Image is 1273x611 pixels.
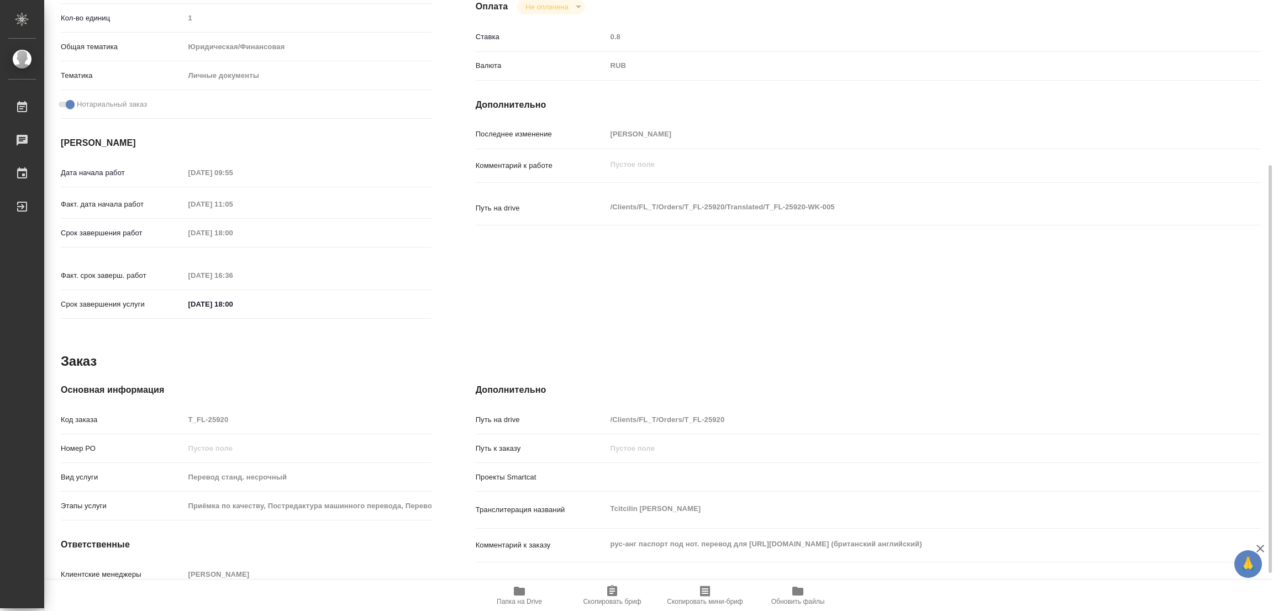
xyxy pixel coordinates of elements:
input: Пустое поле [185,412,432,428]
input: Пустое поле [607,440,1196,456]
p: Факт. срок заверш. работ [61,270,185,281]
span: 🙏 [1239,552,1258,576]
p: Код заказа [61,414,185,425]
span: Нотариальный заказ [77,99,147,110]
input: Пустое поле [185,440,432,456]
h4: Дополнительно [476,383,1261,397]
button: 🙏 [1234,550,1262,578]
textarea: /Clients/FL_T/Orders/T_FL-25920/Translated/T_FL-25920-WK-005 [607,198,1196,217]
input: Пустое поле [185,566,432,582]
h4: Основная информация [61,383,432,397]
span: Папка на Drive [497,598,542,605]
p: Этапы услуги [61,501,185,512]
button: Папка на Drive [473,580,566,611]
h2: Заказ [61,352,97,370]
p: Срок завершения услуги [61,299,185,310]
input: Пустое поле [185,498,432,514]
h4: Ответственные [61,538,432,551]
input: Пустое поле [607,29,1196,45]
p: Транслитерация названий [476,504,607,515]
p: Срок завершения работ [61,228,185,239]
input: Пустое поле [185,225,281,241]
p: Общая тематика [61,41,185,52]
p: Ставка [476,31,607,43]
p: Тематика [61,70,185,81]
div: Юридическая/Финансовая [185,38,432,56]
input: Пустое поле [185,196,281,212]
p: Клиентские менеджеры [61,569,185,580]
input: Пустое поле [185,10,432,26]
input: Пустое поле [185,165,281,181]
input: Пустое поле [607,412,1196,428]
p: Вид услуги [61,472,185,483]
input: Пустое поле [185,267,281,283]
input: Пустое поле [185,469,432,485]
p: Проекты Smartcat [476,472,607,483]
h4: [PERSON_NAME] [61,136,432,150]
span: Скопировать мини-бриф [667,598,743,605]
p: Путь на drive [476,414,607,425]
button: Обновить файлы [751,580,844,611]
p: Номер РО [61,443,185,454]
p: Факт. дата начала работ [61,199,185,210]
div: Личные документы [185,66,432,85]
textarea: рус-анг паспорт под нот. перевод для [URL][DOMAIN_NAME] (британский английский) [607,535,1196,554]
p: Дата начала работ [61,167,185,178]
button: Не оплачена [522,2,571,12]
input: Пустое поле [607,126,1196,142]
input: ✎ Введи что-нибудь [185,296,281,312]
span: Скопировать бриф [583,598,641,605]
p: Путь к заказу [476,443,607,454]
span: Обновить файлы [771,598,825,605]
p: Комментарий к заказу [476,540,607,551]
p: Последнее изменение [476,129,607,140]
div: RUB [607,56,1196,75]
p: Комментарий к работе [476,160,607,171]
button: Скопировать мини-бриф [659,580,751,611]
p: Кол-во единиц [61,13,185,24]
p: Валюта [476,60,607,71]
button: Скопировать бриф [566,580,659,611]
p: Путь на drive [476,203,607,214]
h4: Дополнительно [476,98,1261,112]
textarea: Tcitcilin [PERSON_NAME] [607,499,1196,518]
